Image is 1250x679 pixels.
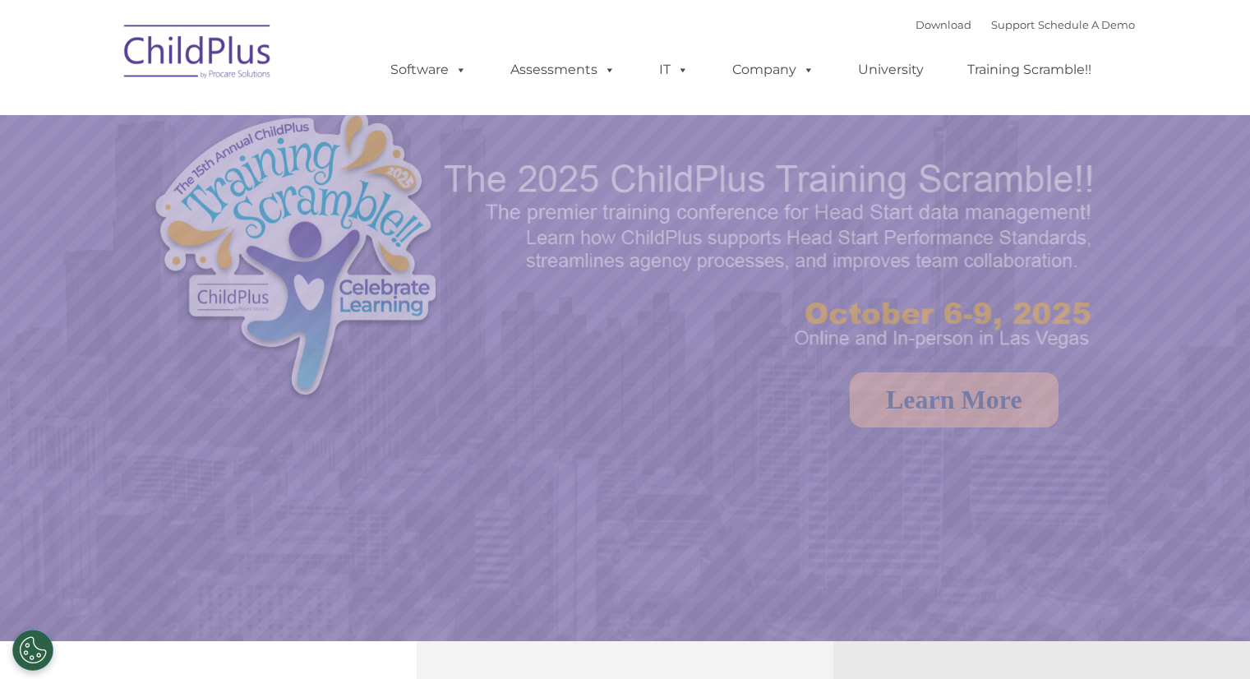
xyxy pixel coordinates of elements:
[842,53,940,86] a: University
[850,372,1059,427] a: Learn More
[916,18,1135,31] font: |
[916,18,971,31] a: Download
[494,53,632,86] a: Assessments
[374,53,483,86] a: Software
[991,18,1035,31] a: Support
[12,630,53,671] button: Cookies Settings
[716,53,831,86] a: Company
[1038,18,1135,31] a: Schedule A Demo
[951,53,1108,86] a: Training Scramble!!
[116,13,280,95] img: ChildPlus by Procare Solutions
[643,53,705,86] a: IT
